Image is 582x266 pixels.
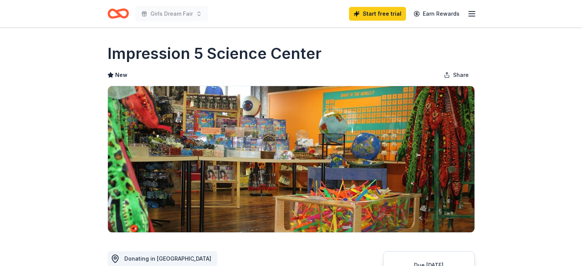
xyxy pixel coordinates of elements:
span: Share [453,70,469,80]
a: Start free trial [349,7,406,21]
h1: Impression 5 Science Center [108,43,321,64]
a: Home [108,5,129,23]
button: Share [438,67,475,83]
span: New [115,70,127,80]
a: Earn Rewards [409,7,464,21]
span: Girls Dream Fair [150,9,193,18]
button: Girls Dream Fair [135,6,208,21]
span: Donating in [GEOGRAPHIC_DATA] [124,255,211,262]
img: Image for Impression 5 Science Center [108,86,474,232]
